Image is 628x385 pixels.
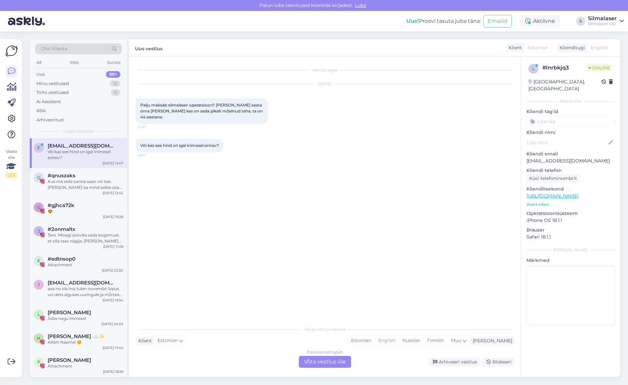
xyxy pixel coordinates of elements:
div: [DATE] 12:45 [103,191,123,195]
p: Kliendi telefon [526,167,615,174]
div: Estonian [348,336,375,346]
span: egletoomeniit10@gmail.com [48,143,116,149]
p: Kliendi nimi [526,129,615,136]
input: Lisa tag [526,116,615,126]
a: SilmalaserSilmalaser OÜ [588,16,624,26]
div: Kliendi info [526,98,615,104]
button: Emailid [483,15,512,27]
div: Juba nagu inimesel [48,316,123,321]
div: [DATE] 20:03 [102,321,123,326]
span: Või kas see hind on igal inimesel erinev? [140,143,219,148]
div: Russian [399,336,424,346]
div: Arhiveeritud [36,117,64,123]
div: Küsi telefoninumbrit [526,174,580,183]
div: Socials [106,58,122,67]
p: iPhone OS 18.1.1 [526,217,615,224]
div: Arhiveeri vestlus [429,358,480,366]
span: Palju maksab silmalaser operatsioon? [PERSON_NAME] saata oma [PERSON_NAME] kes on seda pikalt mõe... [140,103,264,119]
div: Minu vestlused [36,80,69,87]
div: [DATE] 11:08 [103,244,123,249]
div: [PERSON_NAME] [470,337,512,344]
span: 2 [38,229,40,234]
div: Estonian to English [307,349,343,355]
span: #qnuszaks [48,173,75,179]
b: Uus! [406,18,419,24]
p: Kliendi email [526,150,615,157]
input: Lisa nimi [527,139,607,146]
div: Klienditugi [557,44,585,51]
div: Attachment [48,262,123,268]
div: [PERSON_NAME] [526,247,615,253]
div: Klient [506,44,522,51]
span: #gjhca72k [48,202,74,208]
div: aaa no siis ma tulen novembri lopus voi dets alguses uuringule ja m2rtsis opile kui silm lubab . ... [48,286,123,298]
p: Klienditeekond [526,186,615,192]
div: Aitäh! Näeme! ☺️ [48,339,123,345]
div: 12 [110,80,120,87]
div: [DATE] 19:34 [103,298,123,303]
span: 12:47 [138,124,162,129]
span: Luba [353,2,368,8]
span: #edtnsop0 [48,256,75,262]
span: English [591,44,608,51]
div: Finnish [424,336,447,346]
p: Märkmed [526,257,615,264]
span: q [37,175,40,180]
div: Tere. Minagi sooviks seda kogemust, et olla taas nägija. [PERSON_NAME] alates neljandast klassist... [48,232,123,244]
div: Attachment [48,363,123,369]
div: Vaata siia [5,149,17,178]
span: 12:47 [138,153,162,158]
div: Silmalaser [588,16,617,21]
div: Web [68,58,80,67]
span: #2onmaltx [48,226,75,232]
div: [DATE] 12:47 [103,161,123,166]
p: Kliendi tag'id [526,108,615,115]
span: Otsi kliente [41,45,67,52]
div: [DATE] 17:42 [103,345,123,350]
span: L [38,312,40,317]
div: Proovi tasuta juba täna: [406,17,481,25]
div: [DATE] 22:30 [102,268,123,273]
div: Valige keel ja vastake [136,326,514,332]
div: Kõik [36,107,46,114]
div: 0 [111,89,120,96]
span: h [37,336,40,341]
span: Uued vestlused [63,128,94,134]
div: Tiimi vestlused [36,89,69,96]
div: All [35,58,43,67]
div: Silmalaser OÜ [588,21,617,26]
div: 2 / 3 [5,172,17,178]
span: l [532,66,535,71]
label: Uus vestlus [135,43,162,52]
p: Safari 18.1.1 [526,234,615,240]
span: Online [586,64,613,71]
div: Aktiivne [520,15,560,27]
div: Klient [136,337,152,344]
p: Vaata edasi ... [526,201,615,207]
p: [EMAIL_ADDRESS][DOMAIN_NAME] [526,157,615,164]
p: Brauser [526,227,615,234]
p: Operatsioonisüsteem [526,210,615,217]
img: Askly Logo [5,45,18,57]
div: Vestlus algas [136,67,514,73]
a: [URL][DOMAIN_NAME] [526,193,578,199]
span: Estonian [528,44,548,51]
span: jasmine.mahov@gmail.com [48,280,116,286]
div: S [576,17,585,26]
div: # lnrbkjq3 [542,64,586,72]
div: AI Assistent [36,99,61,105]
div: [GEOGRAPHIC_DATA], [GEOGRAPHIC_DATA] [528,78,602,92]
span: Muu [451,337,461,343]
div: Blokeeri [482,358,514,366]
span: Estonian [157,337,178,344]
div: Või kas see hind on igal inimesel erinev? [48,149,123,161]
div: English [375,336,399,346]
span: j [38,282,40,287]
div: [DATE] 19:28 [103,214,123,219]
span: helen ☁️✨ [48,333,105,339]
div: [DATE] 18:38 [103,369,123,374]
span: e [37,258,40,263]
span: g [37,205,40,210]
span: e [37,145,40,150]
span: p [37,360,40,364]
